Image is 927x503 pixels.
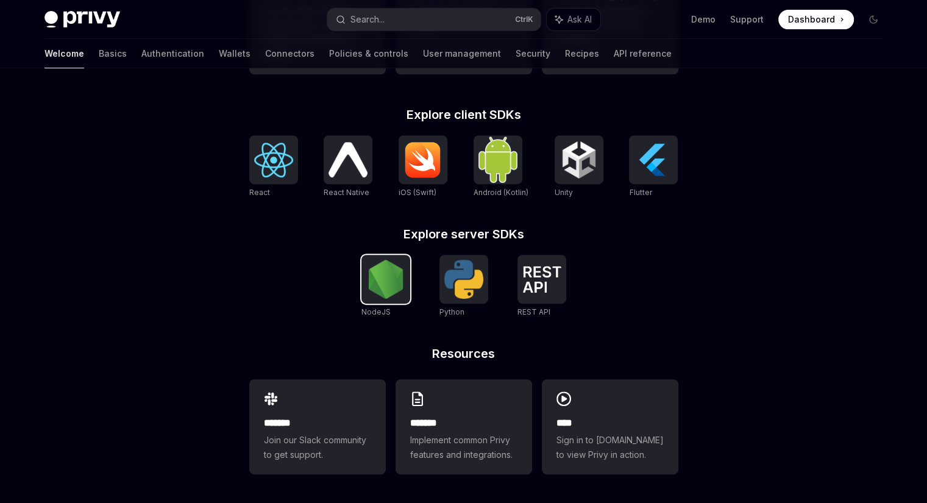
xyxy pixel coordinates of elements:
a: PythonPython [439,255,488,318]
span: NodeJS [361,307,391,316]
button: Toggle dark mode [864,10,883,29]
img: dark logo [44,11,120,28]
a: Welcome [44,39,84,68]
img: REST API [522,266,561,293]
span: Ask AI [567,13,592,26]
span: React Native [324,188,369,197]
span: Implement common Privy features and integrations. [410,433,517,462]
a: Connectors [265,39,314,68]
span: React [249,188,270,197]
img: Flutter [634,140,673,179]
a: Policies & controls [329,39,408,68]
a: React NativeReact Native [324,135,372,199]
a: Support [730,13,764,26]
a: iOS (Swift)iOS (Swift) [399,135,447,199]
span: Flutter [629,188,652,197]
a: Recipes [565,39,599,68]
a: Basics [99,39,127,68]
span: Dashboard [788,13,835,26]
img: React Native [329,142,368,177]
a: UnityUnity [555,135,603,199]
h2: Resources [249,348,678,360]
button: Ask AI [547,9,600,30]
a: Security [516,39,550,68]
img: Unity [559,140,598,179]
a: NodeJSNodeJS [361,255,410,318]
span: Unity [555,188,573,197]
img: Python [444,260,483,299]
div: Search... [350,12,385,27]
a: Authentication [141,39,204,68]
a: Demo [691,13,716,26]
a: Wallets [219,39,250,68]
span: Join our Slack community to get support. [264,433,371,462]
a: ****Sign in to [DOMAIN_NAME] to view Privy in action. [542,379,678,474]
h2: Explore server SDKs [249,228,678,240]
span: Sign in to [DOMAIN_NAME] to view Privy in action. [556,433,664,462]
a: Android (Kotlin)Android (Kotlin) [474,135,528,199]
a: **** **Join our Slack community to get support. [249,379,386,474]
span: REST API [517,307,550,316]
a: Dashboard [778,10,854,29]
h2: Explore client SDKs [249,109,678,121]
a: FlutterFlutter [629,135,678,199]
span: Python [439,307,464,316]
button: Search...CtrlK [327,9,541,30]
a: **** **Implement common Privy features and integrations. [396,379,532,474]
span: iOS (Swift) [399,188,436,197]
a: ReactReact [249,135,298,199]
img: NodeJS [366,260,405,299]
span: Ctrl K [515,15,533,24]
img: iOS (Swift) [403,141,442,178]
span: Android (Kotlin) [474,188,528,197]
img: Android (Kotlin) [478,137,517,182]
a: User management [423,39,501,68]
img: React [254,143,293,177]
a: REST APIREST API [517,255,566,318]
a: API reference [614,39,672,68]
